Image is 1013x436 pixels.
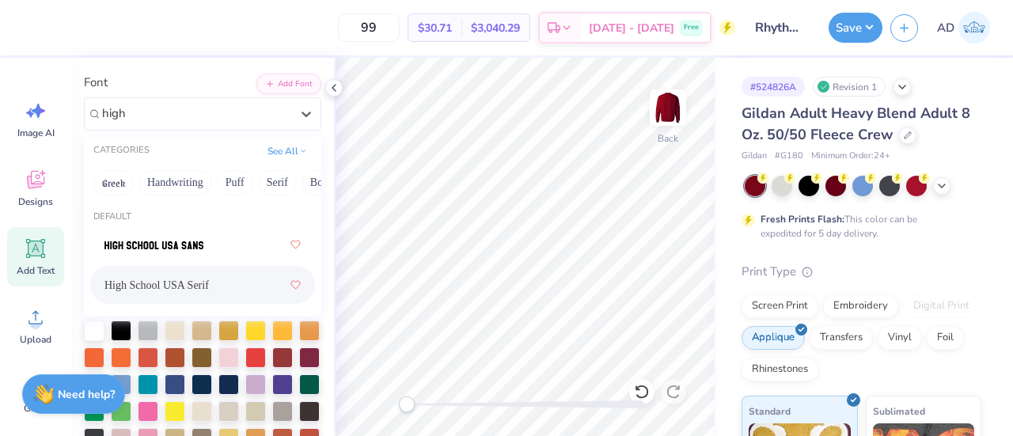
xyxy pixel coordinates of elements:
[743,12,821,44] input: Untitled Design
[742,150,767,163] span: Gildan
[17,264,55,277] span: Add Text
[93,170,134,195] button: Greek
[742,104,970,144] span: Gildan Adult Heavy Blend Adult 8 Oz. 50/50 Fleece Crew
[878,326,922,350] div: Vinyl
[58,387,115,402] strong: Need help?
[873,403,925,419] span: Sublimated
[93,144,150,157] div: CATEGORIES
[338,13,400,42] input: – –
[17,127,55,139] span: Image AI
[84,74,108,92] label: Font
[258,170,297,195] button: Serif
[399,396,415,412] div: Accessibility label
[652,92,684,123] img: Back
[742,358,818,381] div: Rhinestones
[104,277,209,294] span: High School USA Serif
[937,19,954,37] span: AD
[958,12,990,44] img: Ava Dee
[217,170,253,195] button: Puff
[742,326,805,350] div: Applique
[813,77,886,97] div: Revision 1
[84,210,321,224] div: Default
[104,240,203,251] img: High School USA Sans
[761,213,844,226] strong: Fresh Prints Flash:
[823,294,898,318] div: Embroidery
[775,150,803,163] span: # G180
[302,170,340,195] button: Bold
[20,333,51,346] span: Upload
[742,294,818,318] div: Screen Print
[742,263,981,281] div: Print Type
[684,22,699,33] span: Free
[811,150,890,163] span: Minimum Order: 24 +
[256,74,321,94] button: Add Font
[589,20,674,36] span: [DATE] - [DATE]
[810,326,873,350] div: Transfers
[927,326,964,350] div: Foil
[749,403,791,419] span: Standard
[418,20,452,36] span: $30.71
[138,170,212,195] button: Handwriting
[658,131,678,146] div: Back
[761,212,955,241] div: This color can be expedited for 5 day delivery.
[930,12,997,44] a: AD
[471,20,520,36] span: $3,040.29
[18,195,53,208] span: Designs
[829,13,882,43] button: Save
[742,77,805,97] div: # 524826A
[903,294,980,318] div: Digital Print
[263,143,312,159] button: See All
